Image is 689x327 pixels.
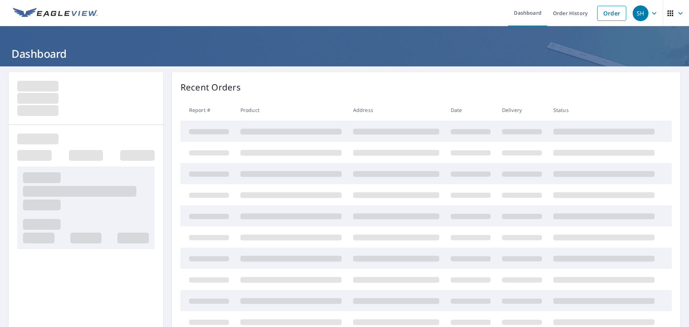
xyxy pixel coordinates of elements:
[445,99,496,121] th: Date
[13,8,98,19] img: EV Logo
[181,81,241,94] p: Recent Orders
[597,6,626,21] a: Order
[235,99,347,121] th: Product
[496,99,548,121] th: Delivery
[347,99,445,121] th: Address
[9,46,680,61] h1: Dashboard
[181,99,235,121] th: Report #
[548,99,660,121] th: Status
[633,5,648,21] div: SH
